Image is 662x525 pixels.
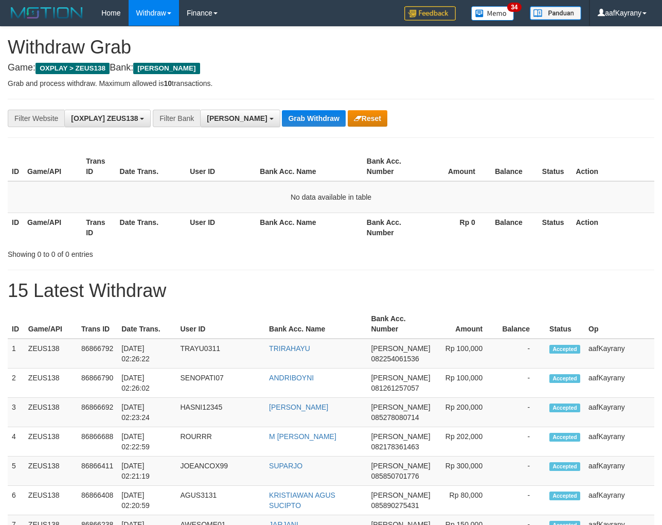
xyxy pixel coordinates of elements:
[371,344,430,353] span: [PERSON_NAME]
[435,309,498,339] th: Amount
[8,427,24,457] td: 4
[421,152,491,181] th: Amount
[371,403,430,411] span: [PERSON_NAME]
[8,152,23,181] th: ID
[77,369,117,398] td: 86866790
[117,398,176,427] td: [DATE] 02:23:24
[571,152,654,181] th: Action
[8,181,654,213] td: No data available in table
[200,110,280,127] button: [PERSON_NAME]
[584,398,654,427] td: aafKayrany
[176,339,265,369] td: TRAYU0311
[435,369,498,398] td: Rp 100,000
[435,457,498,486] td: Rp 300,000
[176,457,265,486] td: JOEANCOX99
[77,339,117,369] td: 86866792
[8,63,654,73] h4: Game: Bank:
[207,114,267,122] span: [PERSON_NAME]
[117,486,176,515] td: [DATE] 02:20:59
[153,110,200,127] div: Filter Bank
[348,110,387,127] button: Reset
[282,110,345,127] button: Grab Withdraw
[371,443,419,451] span: Copy 082178361463 to clipboard
[435,398,498,427] td: Rp 200,000
[584,369,654,398] td: aafKayrany
[498,457,545,486] td: -
[256,152,363,181] th: Bank Acc. Name
[269,403,328,411] a: [PERSON_NAME]
[498,369,545,398] td: -
[176,486,265,515] td: AGUS3131
[8,398,24,427] td: 3
[435,486,498,515] td: Rp 80,000
[507,3,521,12] span: 34
[538,152,572,181] th: Status
[186,213,256,242] th: User ID
[545,309,584,339] th: Status
[491,152,538,181] th: Balance
[549,462,580,471] span: Accepted
[8,457,24,486] td: 5
[23,152,82,181] th: Game/API
[77,309,117,339] th: Trans ID
[35,63,110,74] span: OXPLAY > ZEUS138
[117,309,176,339] th: Date Trans.
[176,398,265,427] td: HASNI12345
[584,486,654,515] td: aafKayrany
[371,491,430,499] span: [PERSON_NAME]
[24,309,77,339] th: Game/API
[24,339,77,369] td: ZEUS138
[186,152,256,181] th: User ID
[8,110,64,127] div: Filter Website
[8,281,654,301] h1: 15 Latest Withdraw
[530,6,581,20] img: panduan.png
[471,6,514,21] img: Button%20Memo.svg
[549,404,580,412] span: Accepted
[8,78,654,89] p: Grab and process withdraw. Maximum allowed is transactions.
[117,339,176,369] td: [DATE] 02:26:22
[117,427,176,457] td: [DATE] 02:22:59
[269,374,314,382] a: ANDRIBOYNI
[584,427,654,457] td: aafKayrany
[116,152,186,181] th: Date Trans.
[435,427,498,457] td: Rp 202,000
[435,339,498,369] td: Rp 100,000
[498,309,545,339] th: Balance
[584,309,654,339] th: Op
[8,37,654,58] h1: Withdraw Grab
[498,339,545,369] td: -
[64,110,151,127] button: [OXPLAY] ZEUS138
[24,486,77,515] td: ZEUS138
[133,63,200,74] span: [PERSON_NAME]
[24,427,77,457] td: ZEUS138
[371,432,430,441] span: [PERSON_NAME]
[421,213,491,242] th: Rp 0
[371,374,430,382] span: [PERSON_NAME]
[77,398,117,427] td: 86866692
[117,457,176,486] td: [DATE] 02:21:19
[549,345,580,354] span: Accepted
[24,369,77,398] td: ZEUS138
[371,501,419,510] span: Copy 085890275431 to clipboard
[176,427,265,457] td: ROURRR
[269,344,310,353] a: TRIRAHAYU
[371,384,419,392] span: Copy 081261257057 to clipboard
[8,369,24,398] td: 2
[8,5,86,21] img: MOTION_logo.png
[269,432,336,441] a: M [PERSON_NAME]
[24,457,77,486] td: ZEUS138
[77,427,117,457] td: 86866688
[82,152,115,181] th: Trans ID
[371,472,419,480] span: Copy 085850701776 to clipboard
[538,213,572,242] th: Status
[363,213,421,242] th: Bank Acc. Number
[584,339,654,369] td: aafKayrany
[269,462,302,470] a: SUPARJO
[24,398,77,427] td: ZEUS138
[571,213,654,242] th: Action
[116,213,186,242] th: Date Trans.
[176,369,265,398] td: SENOPATI07
[584,457,654,486] td: aafKayrany
[176,309,265,339] th: User ID
[269,491,335,510] a: KRISTIAWAN AGUS SUCIPTO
